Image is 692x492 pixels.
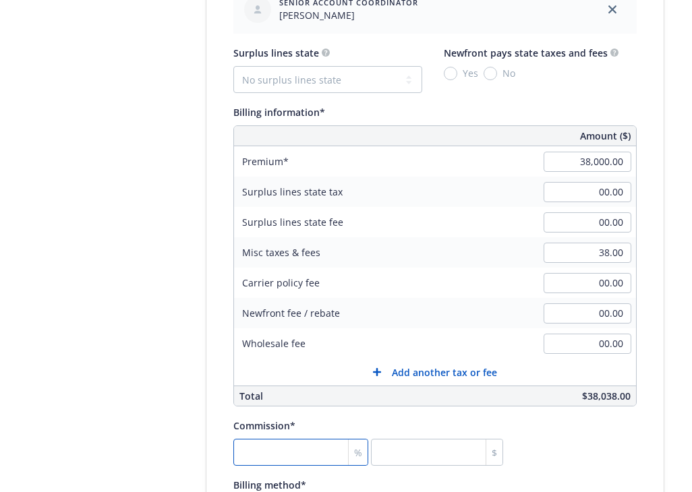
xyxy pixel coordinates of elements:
input: 0.00 [544,243,631,263]
span: Billing method* [233,479,306,491]
span: [PERSON_NAME] [279,8,418,22]
span: % [354,445,362,460]
input: No [484,67,497,80]
span: Wholesale fee [242,337,306,350]
span: Amount ($) [580,129,631,143]
input: 0.00 [544,273,631,293]
span: Misc taxes & fees [242,246,320,259]
span: Yes [463,66,478,80]
span: Add another tax or fee [392,365,497,379]
span: Surplus lines state [233,47,319,59]
span: Total [239,390,263,402]
input: Yes [444,67,457,80]
input: 0.00 [544,182,631,202]
span: No [502,66,515,80]
span: Billing information* [233,106,325,119]
span: Surplus lines state tax [242,185,343,198]
span: Newfront pays state taxes and fees [444,47,608,59]
input: 0.00 [544,334,631,354]
input: 0.00 [544,212,631,233]
input: 0.00 [544,152,631,172]
span: $38,038.00 [582,390,631,402]
span: $ [492,445,497,460]
span: Surplus lines state fee [242,216,343,228]
span: Commission* [233,419,295,432]
button: Add another tax or fee [234,359,636,386]
span: Carrier policy fee [242,276,320,289]
span: Premium [242,155,289,168]
a: close [604,1,621,18]
span: Newfront fee / rebate [242,307,340,319]
input: 0.00 [544,303,631,324]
